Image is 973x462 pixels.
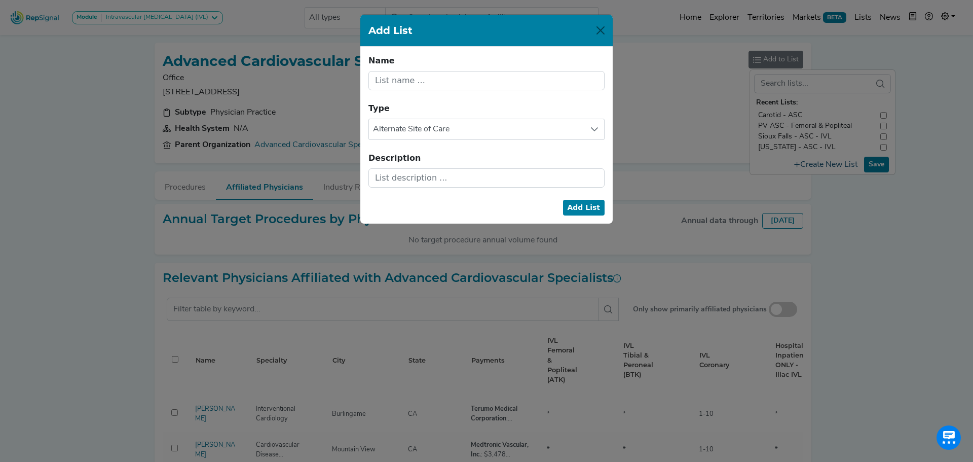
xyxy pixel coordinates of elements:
[368,152,421,164] label: Description
[563,200,605,216] button: Add List
[369,119,585,139] span: Alternate Site of Care
[368,55,395,67] label: Name
[368,168,605,188] input: List description ...
[368,71,605,90] input: List name ...
[368,102,390,115] label: Type
[368,23,413,38] h1: Add List
[592,22,609,39] button: Close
